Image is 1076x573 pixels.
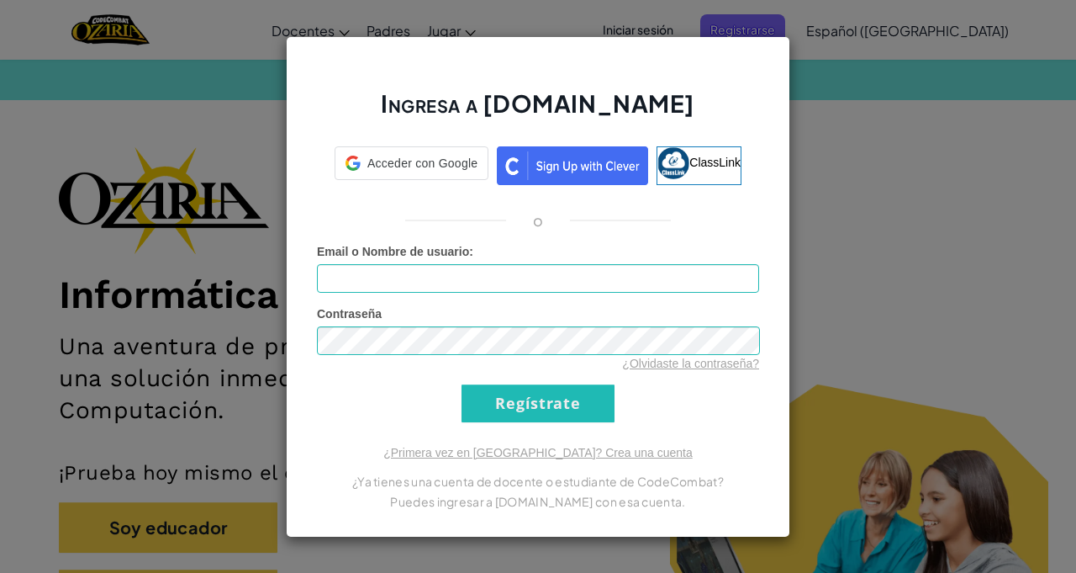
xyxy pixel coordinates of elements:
[622,357,759,370] a: ¿Olvidaste la contraseña?
[383,446,693,459] a: ¿Primera vez en [GEOGRAPHIC_DATA]? Crea una cuenta
[533,210,543,231] p: o
[367,155,477,172] span: Acceder con Google
[462,385,614,422] input: Regístrate
[335,146,488,180] div: Acceder con Google
[657,147,689,179] img: classlink-logo-small.png
[689,155,741,168] span: ClassLink
[317,491,759,512] p: Puedes ingresar a [DOMAIN_NAME] con esa cuenta.
[335,146,488,185] a: Acceder con Google
[497,146,648,185] img: clever_sso_button@2x.png
[317,243,473,260] label: :
[317,88,759,136] h2: Ingresa a [DOMAIN_NAME]
[317,471,759,491] p: ¿Ya tienes una cuenta de docente o estudiante de CodeCombat?
[317,307,382,321] span: Contraseña
[317,245,469,258] span: Email o Nombre de usuario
